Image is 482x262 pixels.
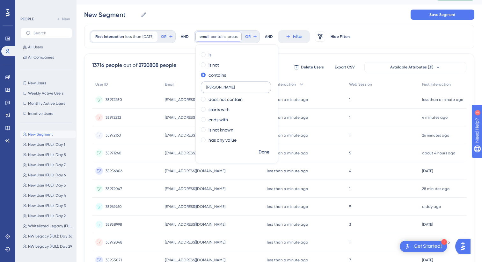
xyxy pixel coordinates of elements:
button: NW Legacy (FUL): Day 29 [20,243,76,250]
button: New User (FUL): Day 2 [20,212,76,220]
label: starts with [208,106,230,113]
div: Open Get Started! checklist, remaining modules: 1 [400,241,447,252]
span: Delete Users [301,65,324,70]
span: 35971240 [106,151,121,156]
time: a day ago [422,204,441,209]
span: Whitelisted Legacy (FUL): Day 2 [28,223,73,229]
div: AND [181,30,189,43]
button: New [54,15,72,23]
input: Segment Name [84,10,138,19]
span: New User (FUL): Day 4 [28,193,66,198]
button: Filter [278,30,310,43]
time: less than a minute ago [267,240,308,244]
time: less than a minute ago [267,222,308,227]
label: contains [208,71,226,79]
span: OR [161,34,166,39]
span: [EMAIL_ADDRESS][DOMAIN_NAME] [165,204,225,209]
span: 5 [349,151,351,156]
span: NW Legacy (FUL): Day 29 [28,244,72,249]
span: New User (FUL): Day 1 [28,142,65,147]
button: Weekly Active Users [20,89,72,97]
iframe: UserGuiding AI Assistant Launcher [455,237,474,256]
span: [EMAIL_ADDRESS][DOMAIN_NAME] [165,222,225,227]
button: All Users [20,43,72,51]
span: email [200,34,209,39]
time: about 4 hours ago [422,151,455,155]
div: Get Started! [414,243,442,250]
span: 35958998 [106,222,122,227]
button: OR [244,32,258,42]
time: [DATE] [422,222,433,227]
span: 3 [349,222,351,227]
button: OR [160,32,174,42]
span: Hide Filters [331,34,351,39]
span: All Users [28,45,43,50]
img: launcher-image-alternative-text [404,243,411,250]
span: less than [125,34,141,39]
label: is not [208,61,219,69]
time: less than a minute ago [267,187,308,191]
span: [EMAIL_ADDRESS][DOMAIN_NAME] [165,97,225,102]
span: 1 [349,240,350,245]
label: does not contain [208,96,243,103]
time: less than a minute ago [267,133,308,138]
span: 1 [349,115,350,120]
span: New User (FUL): Day 8 [28,152,66,157]
div: 13716 people [92,61,122,69]
button: New User (FUL): Day 8 [20,151,76,159]
span: New User (FUL): Day 7 [28,162,66,167]
label: is [208,51,211,59]
button: Export CSV [329,62,361,72]
button: NW Legacy (FUL): Day 36 [20,232,76,240]
div: 3 [44,3,46,8]
button: Available Attributes (31) [364,62,466,72]
button: Monthly Active Users [20,100,72,107]
label: has any value [208,136,237,144]
label: ends with [208,116,228,124]
button: New User (FUL): Day 5 [20,181,76,189]
time: less than a minute ago [267,169,308,173]
label: is not known [208,126,233,134]
time: less than a minute ago [267,151,308,155]
button: New Users [20,79,72,87]
span: [EMAIL_ADDRESS][DOMAIN_NAME] [165,115,225,120]
span: [EMAIL_ADDRESS][DOMAIN_NAME] [165,151,225,156]
span: New User (FUL): Day 5 [28,183,66,188]
span: 35972250 [106,97,122,102]
button: Whitelisted Legacy (FUL): Day 2 [20,222,76,230]
time: less than a minute ago [267,97,308,102]
span: 35972160 [106,133,121,138]
span: New Users [28,81,46,86]
span: Filter [293,33,303,40]
span: [EMAIL_ADDRESS][DOMAIN_NAME] [165,186,225,191]
span: 35956806 [106,168,122,173]
span: Inactive Users [28,111,53,116]
span: Export CSV [335,65,355,70]
span: New User (FUL): Day 2 [28,213,66,218]
button: New User (FUL): Day 4 [20,192,76,199]
span: Save Segment [429,12,456,17]
span: 35962960 [106,204,122,209]
span: New Segment [28,132,53,137]
span: User ID [95,82,108,87]
span: [DATE] [142,34,153,39]
time: 4 minutes ago [422,115,448,120]
div: out of [123,61,137,69]
input: Search [33,31,67,35]
button: New User (FUL): Day 3 [20,202,76,209]
div: PEOPLE [20,17,34,22]
span: prous [228,34,237,39]
span: 35972047 [106,186,122,191]
time: less than a minute ago [267,115,308,120]
button: Inactive Users [20,110,72,117]
span: 1 [349,186,350,191]
div: AND [265,30,273,43]
time: 28 minutes ago [422,187,449,191]
time: [DATE] [422,169,433,173]
button: All Companies [20,53,72,61]
span: New [62,17,70,22]
span: [EMAIL_ADDRESS][DOMAIN_NAME] [165,240,225,245]
span: 35972048 [106,240,122,245]
span: OR [245,34,251,39]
